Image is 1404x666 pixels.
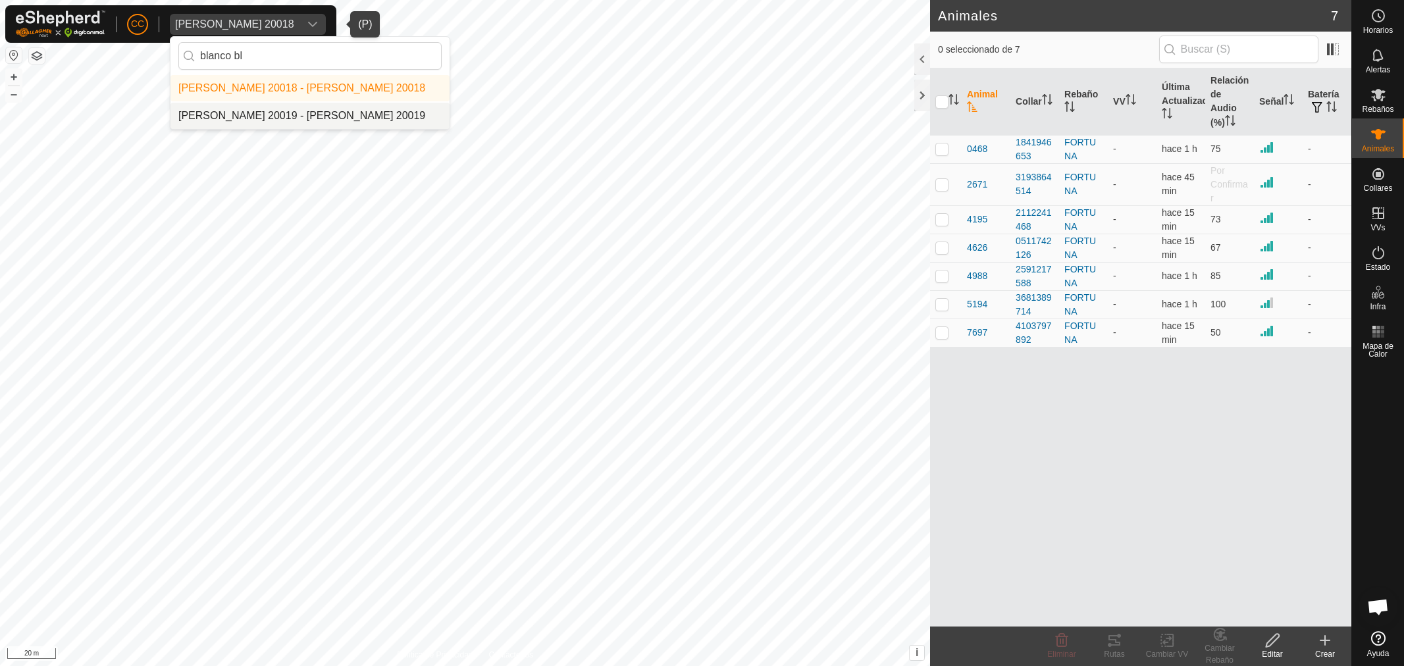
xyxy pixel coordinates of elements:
a: Contáctenos [489,649,533,661]
div: Cambiar Rebaño [1193,642,1246,666]
span: 26 sept 2025, 10:34 [1162,270,1197,281]
button: + [6,69,22,85]
div: dropdown trigger [299,14,326,35]
div: [PERSON_NAME] 20019 - [PERSON_NAME] 20019 [178,108,425,124]
span: Horarios [1363,26,1393,34]
span: CC [131,17,144,31]
div: FORTUNA [1064,206,1103,234]
td: - [1303,135,1351,163]
p-sorticon: Activar para ordenar [949,96,959,107]
div: [PERSON_NAME] 20018 - [PERSON_NAME] 20018 [178,80,425,96]
span: 0468 [967,142,987,156]
td: - [1303,163,1351,205]
p-sorticon: Activar para ordenar [1225,117,1235,128]
div: Rutas [1088,648,1141,660]
span: Mapa de Calor [1355,342,1401,358]
p-sorticon: Activar para ordenar [1162,110,1172,120]
button: i [910,646,924,660]
td: - [1303,205,1351,234]
input: Buscar por región, país, empresa o propiedad [178,42,442,70]
span: 85 [1210,270,1221,281]
span: Alertas [1366,66,1390,74]
span: 5194 [967,297,987,311]
app-display-virtual-paddock-transition: - [1113,214,1116,224]
span: Collares [1363,184,1392,192]
button: Restablecer Mapa [6,47,22,63]
img: Intensidad de Señal [1259,323,1275,339]
button: Capas del Mapa [29,48,45,64]
td: - [1303,319,1351,347]
li: Esteban Blanco Blanco 20018 [170,75,450,101]
span: 100 [1210,299,1226,309]
span: 26 sept 2025, 10:34 [1162,299,1197,309]
span: 7 [1331,6,1338,26]
app-display-virtual-paddock-transition: - [1113,270,1116,281]
th: Animal [962,68,1010,136]
div: 4103797892 [1016,319,1054,347]
span: 26 sept 2025, 12:04 [1162,320,1195,345]
span: 67 [1210,242,1221,253]
img: Intensidad de Señal [1259,267,1275,282]
span: Estado [1366,263,1390,271]
th: Collar [1010,68,1059,136]
div: FORTUNA [1064,170,1103,198]
img: Intensidad de Señal [1259,295,1275,311]
span: 26 sept 2025, 10:34 [1162,143,1197,154]
th: VV [1108,68,1157,136]
div: Editar [1246,648,1299,660]
span: 2671 [967,178,987,192]
h2: Animales [938,8,1331,24]
span: Eliminar [1047,650,1076,659]
span: i [916,647,918,658]
div: 2112241468 [1016,206,1054,234]
div: FORTUNA [1064,136,1103,163]
span: 4626 [967,241,987,255]
a: Política de Privacidad [397,649,473,661]
app-display-virtual-paddock-transition: - [1113,327,1116,338]
div: 3681389714 [1016,291,1054,319]
td: - [1303,234,1351,262]
div: [PERSON_NAME] 20018 [175,19,294,30]
td: - [1303,262,1351,290]
span: 75 [1210,143,1221,154]
td: - [1303,290,1351,319]
span: 73 [1210,214,1221,224]
span: VVs [1370,224,1385,232]
span: 50 [1210,327,1221,338]
button: – [6,86,22,102]
div: FORTUNA [1064,291,1103,319]
div: FORTUNA [1064,234,1103,262]
ul: Option List [170,75,450,129]
span: 0 seleccionado de 7 [938,43,1159,57]
img: Intensidad de Señal [1259,174,1275,190]
input: Buscar (S) [1159,36,1318,63]
app-display-virtual-paddock-transition: - [1113,143,1116,154]
span: Animales [1362,145,1394,153]
div: FORTUNA [1064,319,1103,347]
app-display-virtual-paddock-transition: - [1113,179,1116,190]
div: 1841946653 [1016,136,1054,163]
span: 26 sept 2025, 12:04 [1162,236,1195,260]
div: Crear [1299,648,1351,660]
p-sorticon: Activar para ordenar [1326,103,1337,114]
img: Intensidad de Señal [1259,140,1275,155]
p-sorticon: Activar para ordenar [1284,96,1294,107]
span: Ayuda [1367,650,1390,657]
p-sorticon: Activar para ordenar [1064,103,1075,114]
p-sorticon: Activar para ordenar [967,103,977,114]
div: 2591217588 [1016,263,1054,290]
p-sorticon: Activar para ordenar [1042,96,1053,107]
span: Esteban Blanco Blanco 20018 [170,14,299,35]
th: Rebaño [1059,68,1108,136]
th: Relación de Audio (%) [1205,68,1254,136]
app-display-virtual-paddock-transition: - [1113,242,1116,253]
th: Última Actualización [1157,68,1205,136]
img: Intensidad de Señal [1259,210,1275,226]
img: Intensidad de Señal [1259,238,1275,254]
span: 26 sept 2025, 12:04 [1162,207,1195,232]
div: 3193864514 [1016,170,1054,198]
div: Chat abierto [1359,587,1398,627]
span: 4988 [967,269,987,283]
app-display-virtual-paddock-transition: - [1113,299,1116,309]
div: FORTUNA [1064,263,1103,290]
